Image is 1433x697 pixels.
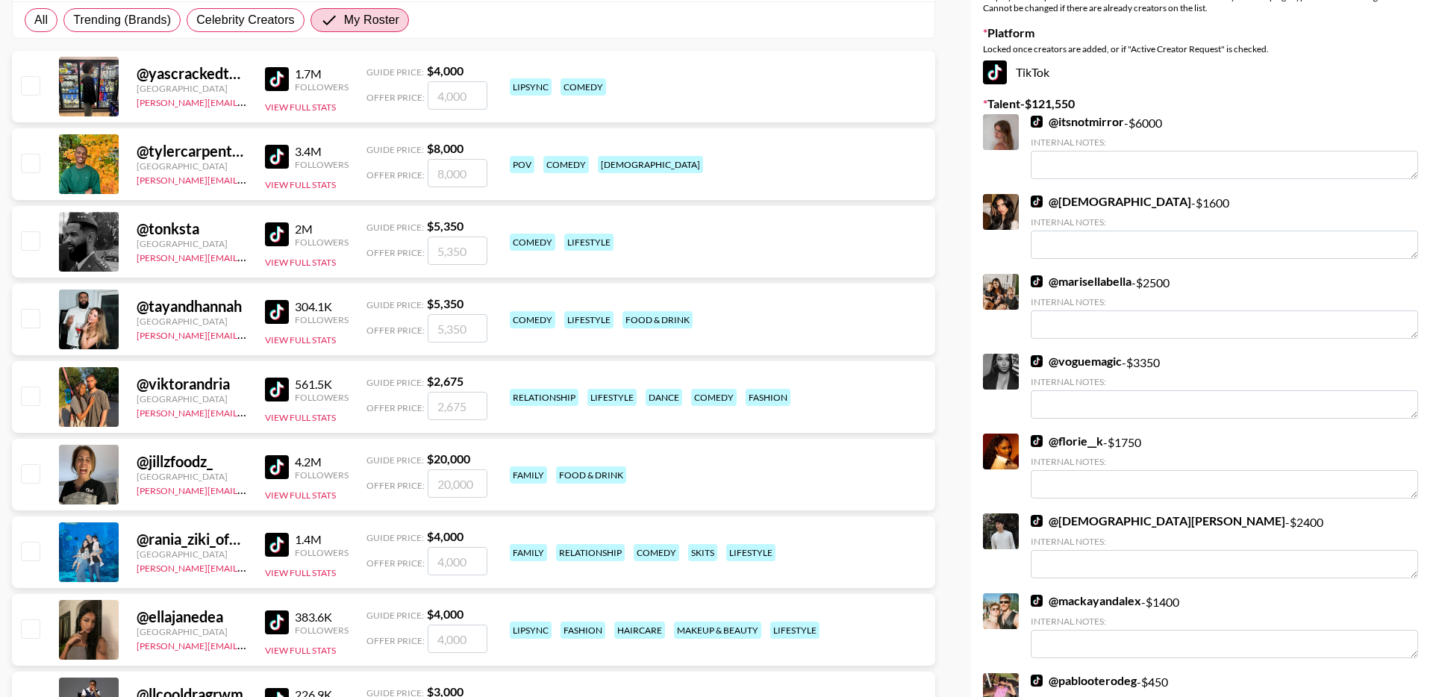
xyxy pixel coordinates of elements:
div: comedy [561,78,606,96]
div: 561.5K [295,377,349,392]
div: [GEOGRAPHIC_DATA] [137,626,247,637]
img: TikTok [265,455,289,479]
a: [PERSON_NAME][EMAIL_ADDRESS][DOMAIN_NAME] [137,172,358,186]
div: Followers [295,237,349,248]
div: lipsync [510,622,552,639]
a: @florie__k [1031,434,1103,448]
div: [GEOGRAPHIC_DATA] [137,548,247,560]
span: Guide Price: [366,610,424,621]
span: Celebrity Creators [196,11,295,29]
a: [PERSON_NAME][EMAIL_ADDRESS][DOMAIN_NAME] [137,560,358,574]
div: 1.4M [295,532,349,547]
img: TikTok [1031,196,1043,207]
img: TikTok [1031,355,1043,367]
div: Followers [295,547,349,558]
div: [GEOGRAPHIC_DATA] [137,316,247,327]
strong: $ 8,000 [427,141,463,155]
span: Guide Price: [366,66,424,78]
button: View Full Stats [265,645,336,656]
div: [GEOGRAPHIC_DATA] [137,83,247,94]
input: 4,000 [428,547,487,575]
div: [GEOGRAPHIC_DATA] [137,471,247,482]
strong: $ 5,350 [427,296,463,310]
img: TikTok [1031,435,1043,447]
div: - $ 1600 [1031,194,1418,259]
div: Followers [295,81,349,93]
div: - $ 3350 [1031,354,1418,419]
input: 8,000 [428,159,487,187]
div: haircare [614,622,665,639]
a: [PERSON_NAME][EMAIL_ADDRESS][DOMAIN_NAME] [137,482,358,496]
button: View Full Stats [265,257,336,268]
button: View Full Stats [265,412,336,423]
div: @ tylercarpenteer [137,142,247,160]
span: Trending (Brands) [73,11,171,29]
span: Guide Price: [366,299,424,310]
span: Guide Price: [366,377,424,388]
img: TikTok [1031,515,1043,527]
img: TikTok [265,222,289,246]
div: Internal Notes: [1031,137,1418,148]
strong: $ 4,000 [427,63,463,78]
strong: $ 2,675 [427,374,463,388]
div: family [510,466,547,484]
span: Guide Price: [366,454,424,466]
a: [PERSON_NAME][EMAIL_ADDRESS][DOMAIN_NAME] [137,94,358,108]
div: Internal Notes: [1031,296,1418,307]
div: lifestyle [587,389,637,406]
div: Followers [295,314,349,325]
div: comedy [634,544,679,561]
div: 3.4M [295,144,349,159]
div: @ yascrackedthat [137,64,247,83]
img: TikTok [265,610,289,634]
img: TikTok [265,145,289,169]
div: fashion [561,622,605,639]
div: Followers [295,625,349,636]
button: View Full Stats [265,567,336,578]
a: @voguemagic [1031,354,1122,369]
a: [PERSON_NAME][EMAIL_ADDRESS][DOMAIN_NAME] [137,637,358,651]
div: Locked once creators are added, or if "Active Creator Request" is checked. [983,43,1421,54]
img: TikTok [1031,595,1043,607]
div: relationship [510,389,578,406]
div: Followers [295,392,349,403]
button: View Full Stats [265,334,336,346]
span: Guide Price: [366,532,424,543]
div: comedy [510,311,555,328]
div: @ tayandhannah [137,297,247,316]
div: Internal Notes: [1031,616,1418,627]
button: View Full Stats [265,179,336,190]
div: Followers [295,159,349,170]
div: TikTok [983,60,1421,84]
div: family [510,544,547,561]
span: Offer Price: [366,92,425,103]
label: Platform [983,25,1421,40]
a: @marisellabella [1031,274,1131,289]
span: Offer Price: [366,557,425,569]
div: dance [646,389,682,406]
div: - $ 2500 [1031,274,1418,339]
img: TikTok [265,378,289,401]
div: lifestyle [726,544,775,561]
div: makeup & beauty [674,622,761,639]
span: Offer Price: [366,325,425,336]
div: [GEOGRAPHIC_DATA] [137,160,247,172]
span: All [34,11,48,29]
div: comedy [543,156,589,173]
div: - $ 1400 [1031,593,1418,658]
div: fashion [746,389,790,406]
a: @mackayandalex [1031,593,1141,608]
a: [PERSON_NAME][EMAIL_ADDRESS][DOMAIN_NAME] [137,249,358,263]
a: @[DEMOGRAPHIC_DATA] [1031,194,1191,209]
div: food & drink [556,466,626,484]
button: View Full Stats [265,101,336,113]
a: @[DEMOGRAPHIC_DATA][PERSON_NAME] [1031,513,1285,528]
div: Internal Notes: [1031,536,1418,547]
span: Offer Price: [366,635,425,646]
div: @ tonksta [137,219,247,238]
span: Offer Price: [366,480,425,491]
input: 4,000 [428,81,487,110]
img: TikTok [1031,675,1043,687]
div: comedy [691,389,737,406]
div: pov [510,156,534,173]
